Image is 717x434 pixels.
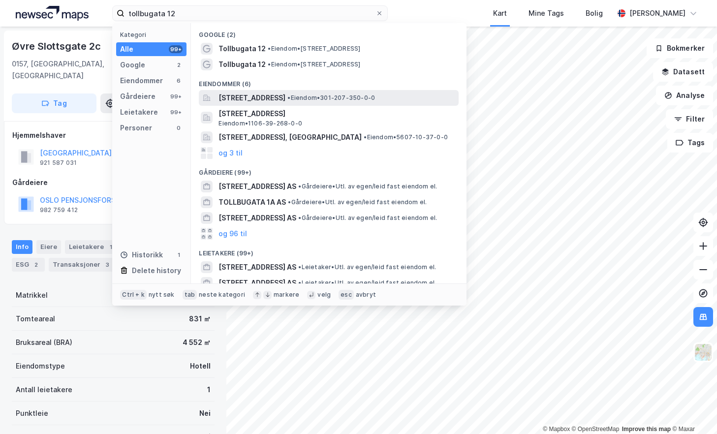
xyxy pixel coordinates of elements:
[268,45,360,53] span: Eiendom • [STREET_ADDRESS]
[298,214,301,221] span: •
[12,258,45,272] div: ESG
[16,360,65,372] div: Eiendomstype
[199,291,245,299] div: neste kategori
[189,313,211,325] div: 831 ㎡
[49,258,116,272] div: Transaksjoner
[653,62,713,82] button: Datasett
[12,177,214,188] div: Gårdeiere
[364,133,367,141] span: •
[36,240,61,254] div: Eiere
[218,43,266,55] span: Tollbugata 12
[288,198,427,206] span: Gårdeiere • Utl. av egen/leid fast eiendom el.
[120,91,156,102] div: Gårdeiere
[16,407,48,419] div: Punktleie
[218,108,455,120] span: [STREET_ADDRESS]
[298,183,301,190] span: •
[16,313,55,325] div: Tomteareal
[149,291,175,299] div: nytt søk
[207,384,211,396] div: 1
[120,75,163,87] div: Eiendommer
[191,23,467,41] div: Google (2)
[120,31,187,38] div: Kategori
[218,120,302,127] span: Eiendom • 1106-39-268-0-0
[586,7,603,19] div: Bolig
[543,426,570,433] a: Mapbox
[199,407,211,419] div: Nei
[169,108,183,116] div: 99+
[317,291,331,299] div: velg
[218,181,296,192] span: [STREET_ADDRESS] AS
[274,291,299,299] div: markere
[106,242,116,252] div: 1
[183,337,211,348] div: 4 552 ㎡
[218,131,362,143] span: [STREET_ADDRESS], [GEOGRAPHIC_DATA]
[16,384,72,396] div: Antall leietakere
[298,263,436,271] span: Leietaker • Utl. av egen/leid fast eiendom el.
[16,6,89,21] img: logo.a4113a55bc3d86da70a041830d287a7e.svg
[120,43,133,55] div: Alle
[12,93,96,113] button: Tag
[16,289,48,301] div: Matrikkel
[268,61,271,68] span: •
[298,183,437,190] span: Gårdeiere • Utl. av egen/leid fast eiendom el.
[268,61,360,68] span: Eiendom • [STREET_ADDRESS]
[287,94,290,101] span: •
[218,212,296,224] span: [STREET_ADDRESS] AS
[364,133,448,141] span: Eiendom • 5607-10-37-0-0
[218,261,296,273] span: [STREET_ADDRESS] AS
[31,260,41,270] div: 2
[191,161,467,179] div: Gårdeiere (99+)
[120,290,147,300] div: Ctrl + k
[12,129,214,141] div: Hjemmelshaver
[16,337,72,348] div: Bruksareal (BRA)
[218,228,247,240] button: og 96 til
[40,206,78,214] div: 982 759 412
[298,279,436,287] span: Leietaker • Utl. av egen/leid fast eiendom el.
[298,214,437,222] span: Gårdeiere • Utl. av egen/leid fast eiendom el.
[120,249,163,261] div: Historikk
[356,291,376,299] div: avbryt
[268,45,271,52] span: •
[493,7,507,19] div: Kart
[190,360,211,372] div: Hotell
[656,86,713,105] button: Analyse
[298,279,301,286] span: •
[120,106,158,118] div: Leietakere
[102,260,112,270] div: 3
[175,124,183,132] div: 0
[218,196,286,208] span: TOLLBUGATA 1A AS
[191,72,467,90] div: Eiendommer (6)
[169,93,183,100] div: 99+
[572,426,620,433] a: OpenStreetMap
[288,198,291,206] span: •
[40,159,77,167] div: 921 587 031
[218,147,243,159] button: og 3 til
[120,59,145,71] div: Google
[218,92,285,104] span: [STREET_ADDRESS]
[694,343,713,362] img: Z
[12,240,32,254] div: Info
[668,387,717,434] iframe: Chat Widget
[125,6,375,21] input: Søk på adresse, matrikkel, gårdeiere, leietakere eller personer
[12,38,102,54] div: Øvre Slottsgate 2c
[132,265,181,277] div: Delete history
[169,45,183,53] div: 99+
[667,133,713,153] button: Tags
[218,277,296,289] span: [STREET_ADDRESS] AS
[175,251,183,259] div: 1
[529,7,564,19] div: Mine Tags
[183,290,197,300] div: tab
[65,240,120,254] div: Leietakere
[191,242,467,259] div: Leietakere (99+)
[175,61,183,69] div: 2
[666,109,713,129] button: Filter
[218,59,266,70] span: Tollbugata 12
[287,94,375,102] span: Eiendom • 301-207-350-0-0
[120,122,152,134] div: Personer
[622,426,671,433] a: Improve this map
[339,290,354,300] div: esc
[12,58,135,82] div: 0157, [GEOGRAPHIC_DATA], [GEOGRAPHIC_DATA]
[175,77,183,85] div: 6
[629,7,686,19] div: [PERSON_NAME]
